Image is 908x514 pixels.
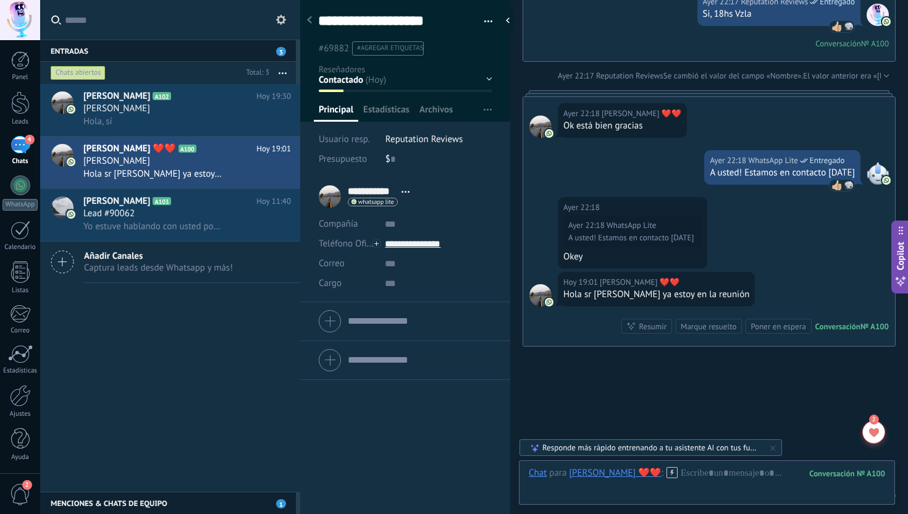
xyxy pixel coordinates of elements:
[750,321,805,332] div: Poner en espera
[40,84,300,136] a: avataricon[PERSON_NAME]A102Hoy 19:30[PERSON_NAME]Hola, sí
[2,199,38,211] div: WhatsApp
[607,220,656,230] span: WhatsApp Lite
[602,107,681,120] span: Sylvia ❤️❤️
[2,410,38,418] div: Ajustes
[542,442,760,453] div: Responde más rápido entrenando a tu asistente AI con tus fuentes de datos
[319,214,376,234] div: Compañía
[51,65,106,80] div: Chats abiertos
[385,150,492,169] div: $
[83,208,135,220] span: Lead #90062
[179,145,196,153] span: A100
[596,70,663,81] span: Reputation Reviews
[2,74,38,82] div: Panel
[83,195,150,208] span: [PERSON_NAME]
[276,499,286,508] span: 1
[844,22,854,32] span: Sylvia ❤️❤️
[83,155,150,167] span: [PERSON_NAME]
[600,276,679,289] span: Sylvia ❤️❤️
[40,492,296,514] div: Menciones & Chats de equipo
[810,154,845,167] span: Entregado
[545,298,553,306] img: com.amocrm.amocrmwa.svg
[319,258,345,269] span: Correo
[529,116,552,138] span: Sylvia ❤️❤️
[844,180,854,190] span: Sylvia ❤️❤️
[84,262,233,274] span: Captura leads desde Whatsapp y más!
[319,279,342,288] span: Cargo
[83,116,112,127] span: Hola, sí
[815,321,860,332] div: Conversación
[568,221,607,230] div: Ayer 22:18
[815,38,861,49] div: Conversación
[502,11,514,30] div: Ocultar
[710,154,748,167] div: Ayer 22:18
[563,201,602,214] div: Ayer 22:18
[67,105,75,114] img: icon
[84,250,233,262] span: Añadir Canales
[83,221,223,232] span: Yo estuve hablando con usted por Messenger o recibió un correo
[256,90,291,103] span: Hoy 19:30
[861,38,889,49] div: № A100
[153,197,170,205] span: A103
[385,133,463,145] span: Reputation Reviews
[569,467,661,478] div: Sylvia ❤️❤️
[563,120,681,132] div: Ok está bien gracias
[83,90,150,103] span: [PERSON_NAME]
[860,321,889,332] div: № A100
[809,468,885,479] div: 100
[358,199,394,205] span: whatsapp lite
[40,40,296,62] div: Entradas
[558,70,596,82] div: Ayer 22:17
[67,210,75,219] img: icon
[2,118,38,126] div: Leads
[529,284,552,306] span: Sylvia ❤️❤️
[319,43,349,54] span: #69882
[83,103,150,115] span: [PERSON_NAME]
[2,158,38,166] div: Chats
[2,243,38,251] div: Calendario
[549,467,566,479] span: para
[256,195,291,208] span: Hoy 11:40
[2,453,38,461] div: Ayuda
[25,135,35,145] span: 4
[894,242,907,271] span: Copilot
[153,92,170,100] span: A102
[83,168,223,180] span: Hola sr [PERSON_NAME] ya estoy en la reunión
[256,143,291,155] span: Hoy 19:01
[319,104,353,122] span: Principal
[319,254,345,274] button: Correo
[2,287,38,295] div: Listas
[363,104,410,122] span: Estadísticas
[867,4,889,26] span: Reputation Reviews
[563,289,749,301] div: Hola sr [PERSON_NAME] ya estoy en la reunión
[319,130,376,150] div: Usuario resp.
[639,321,666,332] div: Resumir
[882,17,891,26] img: com.amocrm.amocrmwa.svg
[242,67,269,79] div: Total: 3
[319,238,383,250] span: Teléfono Oficina
[563,107,602,120] div: Ayer 22:18
[40,189,300,241] a: avataricon[PERSON_NAME]A103Hoy 11:40Lead #90062Yo estuve hablando con usted por Messenger o recib...
[419,104,453,122] span: Archivos
[22,480,32,490] span: 2
[563,251,702,263] div: Okey
[663,70,804,82] span: Se cambió el valor del campo «Nombre».
[67,158,75,166] img: icon
[703,8,855,20] div: Si, 18hs Vzla
[319,150,376,169] div: Presupuesto
[681,321,736,332] div: Marque resuelto
[2,327,38,335] div: Correo
[872,416,876,423] span: 2
[269,62,296,84] button: Más
[867,162,889,185] span: WhatsApp Lite
[748,154,797,167] span: WhatsApp Lite
[563,276,600,289] div: Hoy 19:01
[357,44,423,53] span: #agregar etiquetas
[40,137,300,188] a: avataricon[PERSON_NAME] ❤️❤️A100Hoy 19:01[PERSON_NAME]Hola sr [PERSON_NAME] ya estoy en la reunión
[662,467,663,479] span: :
[319,133,370,145] span: Usuario resp.
[83,143,176,155] span: [PERSON_NAME] ❤️❤️
[2,367,38,375] div: Estadísticas
[710,167,855,179] div: A usted! Estamos en contacto [DATE]
[568,233,694,243] div: A usted! Estamos en contacto [DATE]
[276,47,286,56] span: 3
